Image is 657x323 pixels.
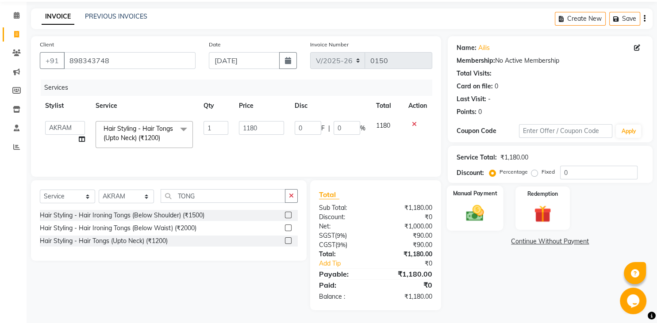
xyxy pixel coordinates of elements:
[457,168,484,178] div: Discount:
[310,41,349,49] label: Invoice Number
[542,168,555,176] label: Fixed
[312,222,376,231] div: Net:
[90,96,198,116] th: Service
[457,56,644,65] div: No Active Membership
[376,222,439,231] div: ₹1,000.00
[457,95,486,104] div: Last Visit:
[376,213,439,222] div: ₹0
[360,124,365,133] span: %
[457,107,476,117] div: Points:
[620,288,648,314] iframe: chat widget
[386,259,439,268] div: ₹0
[198,96,234,116] th: Qty
[616,125,641,138] button: Apply
[478,107,482,117] div: 0
[555,12,606,26] button: Create New
[457,56,495,65] div: Membership:
[457,126,519,136] div: Coupon Code
[609,12,640,26] button: Save
[495,82,498,91] div: 0
[450,237,651,246] a: Continue Without Payment
[376,231,439,240] div: ₹90.00
[40,52,65,69] button: +91
[160,134,164,142] a: x
[457,69,492,78] div: Total Visits:
[40,224,196,233] div: Hair Styling - Hair Ironing Tongs (Below Waist) (₹2000)
[234,96,289,116] th: Price
[488,95,491,104] div: -
[85,12,147,20] a: PREVIOUS INVOICES
[319,190,339,199] span: Total
[40,41,54,49] label: Client
[209,41,221,49] label: Date
[64,52,196,69] input: Search by Name/Mobile/Email/Code
[319,232,335,239] span: SGST
[478,43,490,53] a: Ailis
[40,96,90,116] th: Stylist
[457,43,476,53] div: Name:
[40,236,168,246] div: Hair Styling - Hair Tongs (Upto Neck) (₹1200)
[321,124,325,133] span: F
[104,125,173,142] span: Hair Styling - Hair Tongs (Upto Neck) (₹1200)
[328,124,330,133] span: |
[376,122,390,129] span: 1180
[376,203,439,213] div: ₹1,180.00
[312,240,376,250] div: ( )
[42,9,74,25] a: INVOICE
[312,231,376,240] div: ( )
[289,96,371,116] th: Disc
[41,80,439,96] div: Services
[337,232,345,239] span: 9%
[312,280,376,290] div: Paid:
[371,96,403,116] th: Total
[457,153,497,162] div: Service Total:
[376,280,439,290] div: ₹0
[312,203,376,213] div: Sub Total:
[40,211,204,220] div: Hair Styling - Hair Ironing Tongs (Below Shoulder) (₹1500)
[457,82,493,91] div: Card on file:
[403,96,432,116] th: Action
[319,241,335,249] span: CGST
[453,189,497,198] label: Manual Payment
[499,168,528,176] label: Percentage
[376,240,439,250] div: ₹90.00
[376,269,439,279] div: ₹1,180.00
[312,213,376,222] div: Discount:
[529,203,556,224] img: _gift.svg
[376,250,439,259] div: ₹1,180.00
[461,203,489,224] img: _cash.svg
[161,189,285,203] input: Search or Scan
[337,241,346,248] span: 9%
[519,124,613,138] input: Enter Offer / Coupon Code
[527,190,558,198] label: Redemption
[312,259,386,268] a: Add Tip
[312,250,376,259] div: Total:
[500,153,528,162] div: ₹1,180.00
[376,292,439,301] div: ₹1,180.00
[312,269,376,279] div: Payable:
[312,292,376,301] div: Balance :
